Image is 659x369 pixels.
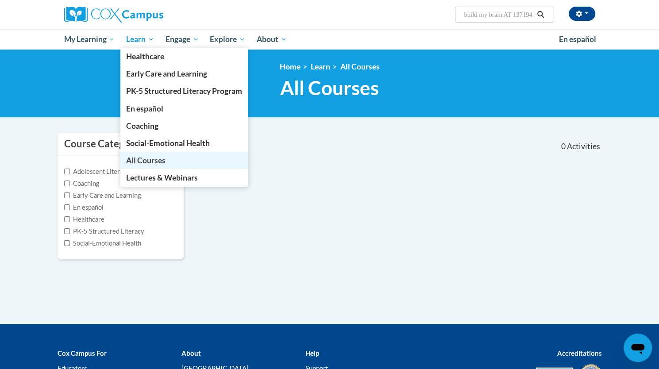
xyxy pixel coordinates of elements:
[64,167,130,177] label: Adolescent Literacy
[120,29,160,50] a: Learn
[181,349,200,357] b: About
[559,35,596,44] span: En español
[166,34,199,45] span: Engage
[251,29,293,50] a: About
[126,121,158,131] span: Coaching
[126,52,164,61] span: Healthcare
[126,173,198,182] span: Lectures & Webinars
[567,142,600,151] span: Activities
[64,228,70,234] input: Checkbox for Options
[557,349,602,357] b: Accreditations
[160,29,204,50] a: Engage
[120,152,248,169] a: All Courses
[120,100,248,117] a: En español
[120,135,248,152] a: Social-Emotional Health
[64,179,99,188] label: Coaching
[58,29,121,50] a: My Learning
[280,62,301,71] a: Home
[126,104,163,113] span: En español
[340,62,380,71] a: All Courses
[126,138,210,148] span: Social-Emotional Health
[64,238,141,248] label: Social-Emotional Health
[51,29,609,50] div: Main menu
[64,7,163,23] img: Cox Campus
[64,192,70,198] input: Checkbox for Options
[257,34,287,45] span: About
[126,86,242,96] span: PK-5 Structured Literacy Program
[463,9,534,20] input: Search Courses
[64,34,115,45] span: My Learning
[561,142,565,151] span: 0
[64,137,139,151] h3: Course Category
[624,334,652,362] iframe: Button to launch messaging window
[311,62,330,71] a: Learn
[120,48,248,65] a: Healthcare
[280,76,379,100] span: All Courses
[204,29,251,50] a: Explore
[64,7,232,23] a: Cox Campus
[64,204,70,210] input: Checkbox for Options
[64,240,70,246] input: Checkbox for Options
[126,156,166,165] span: All Courses
[64,191,141,200] label: Early Care and Learning
[126,34,154,45] span: Learn
[64,169,70,174] input: Checkbox for Options
[120,117,248,135] a: Coaching
[120,65,248,82] a: Early Care and Learning
[120,169,248,186] a: Lectures & Webinars
[64,216,70,222] input: Checkbox for Options
[553,30,602,49] a: En español
[64,227,144,236] label: PK-5 Structured Literacy
[305,349,319,357] b: Help
[64,203,104,212] label: En español
[58,349,107,357] b: Cox Campus For
[64,215,104,224] label: Healthcare
[126,69,207,78] span: Early Care and Learning
[210,34,245,45] span: Explore
[569,7,595,21] button: Account Settings
[120,82,248,100] a: PK-5 Structured Literacy Program
[534,9,547,20] button: Search
[64,181,70,186] input: Checkbox for Options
